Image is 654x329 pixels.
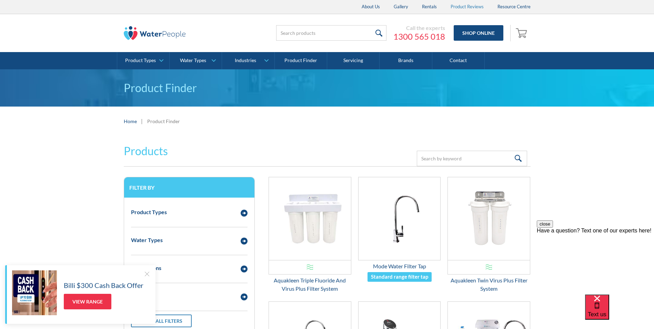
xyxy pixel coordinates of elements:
[516,27,529,38] img: shopping cart
[131,315,192,327] a: Reset all filters
[393,31,445,42] a: 1300 565 018
[585,295,654,329] iframe: podium webchat widget bubble
[380,52,432,69] a: Brands
[447,276,530,293] div: Aquakleen Twin Virus Plus Filter System
[447,177,530,293] a: Aquakleen Twin Virus Plus Filter SystemAquakleen Twin Virus Plus Filter System
[124,80,531,96] h1: Product Finder
[117,52,169,69] a: Product Types
[358,177,441,282] a: Mode Water Filter TapMode Water Filter TapStandard range filter tap
[269,276,351,293] div: Aquakleen Triple Fluoride And Virus Plus Filter System
[129,184,249,191] h3: Filter by
[327,52,380,69] a: Servicing
[514,25,531,41] a: Open empty cart
[235,58,256,63] div: Industries
[448,177,530,260] img: Aquakleen Twin Virus Plus Filter System
[170,52,222,69] a: Water Types
[131,208,167,216] div: Product Types
[393,24,445,31] div: Call the experts
[269,177,351,293] a: Aquakleen Triple Fluoride And Virus Plus Filter SystemAquakleen Triple Fluoride And Virus Plus Fi...
[64,280,143,290] h5: Billi $300 Cash Back Offer
[147,118,180,125] div: Product Finder
[140,117,144,125] div: |
[275,52,327,69] a: Product Finder
[180,58,206,63] div: Water Types
[64,294,111,309] a: View Range
[12,270,57,315] img: Billi $300 Cash Back Offer
[358,262,441,270] div: Mode Water Filter Tap
[124,118,137,125] a: Home
[432,52,485,69] a: Contact
[124,143,168,159] h2: Products
[276,25,386,41] input: Search products
[131,236,163,244] div: Water Types
[417,151,527,166] input: Search by keyword
[359,177,441,260] img: Mode Water Filter Tap
[371,273,428,281] div: Standard range filter tap
[124,26,186,40] img: The Water People
[454,25,503,41] a: Shop Online
[125,58,156,63] div: Product Types
[269,177,351,260] img: Aquakleen Triple Fluoride And Virus Plus Filter System
[131,264,161,272] div: Applications
[537,220,654,303] iframe: podium webchat widget prompt
[222,52,274,69] a: Industries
